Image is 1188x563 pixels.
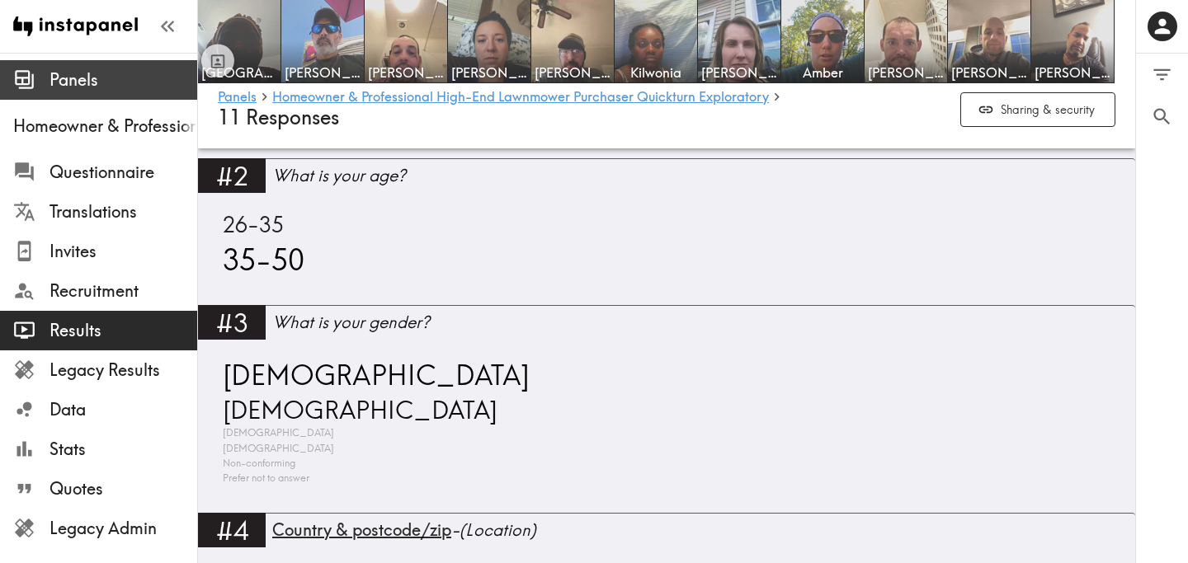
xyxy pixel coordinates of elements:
[49,279,197,303] span: Recruitment
[49,240,197,263] span: Invites
[201,63,277,82] span: [GEOGRAPHIC_DATA]
[272,164,1135,187] div: What is your age?
[960,92,1115,128] button: Sharing & security
[219,471,309,486] span: Prefer not to answer
[219,357,530,392] span: [DEMOGRAPHIC_DATA]
[951,63,1027,82] span: [PERSON_NAME]
[1136,54,1188,96] button: Filter Responses
[198,158,1135,204] a: #2What is your age?
[219,425,334,440] span: [DEMOGRAPHIC_DATA]
[198,305,1135,350] a: #3What is your gender?
[49,477,197,500] span: Quotes
[868,63,944,82] span: [PERSON_NAME]
[49,398,197,421] span: Data
[368,63,444,82] span: [PERSON_NAME]
[13,115,197,138] span: Homeowner & Professional High-End Lawnmower Purchaser Quickturn Exploratory
[219,210,284,240] span: 26-35
[218,90,257,106] a: Panels
[272,519,451,540] span: Country & postcode/zip
[272,90,769,106] a: Homeowner & Professional High-End Lawnmower Purchaser Quickturn Exploratory
[219,240,304,279] span: 35-50
[1151,106,1173,128] span: Search
[198,513,266,547] div: #4
[618,63,694,82] span: Kilwonia
[272,311,1135,334] div: What is your gender?
[201,45,234,77] button: Toggle between responses and questions
[701,63,777,82] span: [PERSON_NAME]
[198,158,266,193] div: #2
[218,106,339,129] span: 11 Responses
[198,513,1135,558] a: #4Country & postcode/zip-(Location)
[49,200,197,223] span: Translations
[285,63,361,82] span: [PERSON_NAME]
[272,518,1135,542] div: - (Location)
[785,63,860,82] span: Amber
[198,305,266,340] div: #3
[49,517,197,540] span: Legacy Admin
[1035,63,1110,82] span: [PERSON_NAME]
[1136,96,1188,138] button: Search
[535,63,610,82] span: [PERSON_NAME]
[49,68,197,91] span: Panels
[49,438,197,461] span: Stats
[49,359,197,382] span: Legacy Results
[219,441,334,456] span: [DEMOGRAPHIC_DATA]
[1151,63,1173,86] span: Filter Responses
[219,456,295,471] span: Non-conforming
[49,161,197,184] span: Questionnaire
[219,393,497,426] span: [DEMOGRAPHIC_DATA]
[49,319,197,342] span: Results
[451,63,527,82] span: [PERSON_NAME]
